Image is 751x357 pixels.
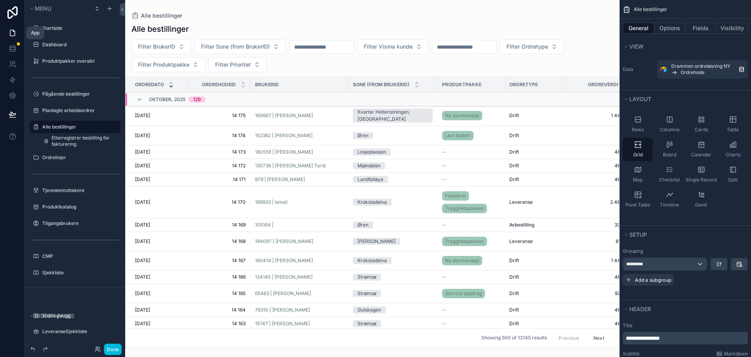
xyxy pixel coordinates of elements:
label: Dashboard [42,42,116,48]
label: Endringslogg [42,313,116,319]
button: Add a subgroup [623,274,674,286]
label: Planlagte arbeidsordrer [42,107,116,114]
label: Tjenestemottakere [42,187,116,194]
span: Board [663,152,676,158]
button: Checklist [654,163,685,186]
button: Rows [623,112,653,136]
button: Fields [686,23,717,34]
label: Tilgangsbrukere [42,220,116,227]
span: Sone (from BrukerID) [353,82,410,88]
span: Pivot Table [625,202,650,208]
span: Split [728,177,738,183]
img: Airtable Logo [660,66,667,72]
button: Map [623,163,653,186]
label: Startside [42,25,116,31]
span: BrukerID [255,82,279,88]
label: LeveranseSjekkliste [42,328,116,335]
button: Visibility [717,23,748,34]
button: Layout [623,94,743,105]
span: Ordreverdi [588,82,618,88]
span: Menu [35,5,51,12]
button: Hidden pages [28,310,117,321]
span: Layout [629,96,651,102]
label: Pågående bestillinger [42,91,116,97]
button: Done [104,344,122,355]
button: Cards [686,112,716,136]
div: scrollable content [623,332,748,344]
button: Timeline [654,188,685,211]
span: Calendar [691,152,711,158]
span: Ordredato [135,82,164,88]
button: Table [718,112,748,136]
span: Charts [726,152,740,158]
span: Alle bestillinger [634,6,667,13]
div: 129 [193,96,201,103]
span: Rows [632,127,644,133]
span: Single Record [686,177,717,183]
button: Setup [623,229,743,240]
a: Etterregistrer bestilling for fakturering [39,135,120,147]
label: Produktpakker oversikt [42,58,116,64]
div: App [31,30,40,36]
button: Gantt [686,188,716,211]
button: Header [623,304,743,315]
span: Gantt [695,202,707,208]
label: Produktkatalog [42,204,116,210]
span: Etterregistrer bestilling for fakturering [52,135,116,147]
button: Options [654,23,686,34]
span: Ordrehode [681,69,704,76]
label: Ordrelinjer [42,154,116,161]
span: Columns [660,127,679,133]
span: Cards [695,127,708,133]
span: Add a subgroup [635,277,671,283]
span: Table [727,127,739,133]
button: Split [718,163,748,186]
button: Single Record [686,163,716,186]
span: Checklist [659,177,680,183]
label: Title [623,323,748,329]
span: Showing 500 of 13145 results [482,335,547,341]
label: Data [623,66,654,72]
span: Drammen ordreløsning NY [671,63,730,69]
button: Next [588,332,610,344]
button: Pivot Table [623,188,653,211]
button: Grid [623,138,653,161]
button: Columns [654,112,685,136]
span: Header [629,306,651,312]
span: Map [633,177,643,183]
span: Setup [629,231,647,238]
label: Grouping [623,248,643,254]
span: View [629,43,643,50]
span: OrdrehodeID [202,82,236,88]
button: Board [654,138,685,161]
button: General [623,23,654,34]
span: oktober, 2025 [149,96,185,103]
label: Sjekkliste [42,270,116,276]
button: Calendar [686,138,716,161]
button: View [623,41,743,52]
a: Drammen ordreløsning NYOrdrehode [657,60,748,79]
span: Produktpakke [442,82,482,88]
span: Grid [633,152,643,158]
label: CMP [42,253,116,259]
button: Charts [718,138,748,161]
span: Ordretype [509,82,538,88]
button: Menu [28,3,89,14]
span: Timeline [660,202,679,208]
label: Alle bestillinger [42,124,116,130]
